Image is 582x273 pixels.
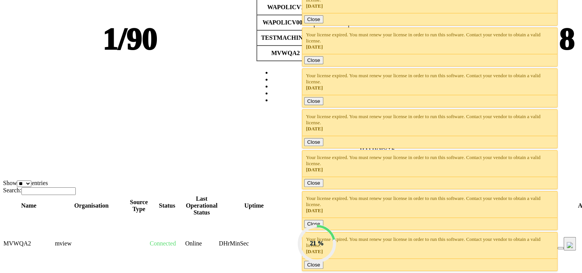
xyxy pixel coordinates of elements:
input: Search: [21,187,76,195]
span: Organisation [74,202,109,209]
span: mview [55,240,72,247]
label: Show entries [3,180,48,186]
button: Close [304,220,323,228]
span: [DATE] [306,3,323,9]
th: Source Type : activate to sort column ascending [129,195,150,216]
th: Organisation : activate to sort column ascending [54,195,128,216]
label: Search: [3,187,76,193]
div: Your license expired. You must renew your license in order to run this software. Contact your ven... [306,114,554,132]
th: Name : activate to sort column ascending [3,195,54,216]
select: Showentries [17,180,31,187]
span: Connected [150,240,176,247]
button: Close [304,15,323,23]
th: Status : activate to sort column ascending [149,195,185,216]
button: Close [304,261,323,269]
span: Source Type [130,199,148,212]
span: [DATE] [306,126,323,132]
button: Close [304,56,323,64]
button: Close [304,179,323,187]
button: Close [304,138,323,146]
span: 21 % [310,240,324,247]
div: Your license expired. You must renew your license in order to run this software. Contact your ven... [306,73,554,91]
span: Name [21,202,36,209]
span: [DATE] [306,167,323,172]
span: [DATE] [306,44,323,50]
span: [DATE] [306,85,323,91]
span: MVWQA2 [3,240,31,247]
div: Your license expired. You must renew your license in order to run this software. Contact your ven... [306,236,554,255]
button: Close [304,97,323,105]
span: [DATE] [306,208,323,213]
span: Status [159,202,175,209]
div: Your license expired. You must renew your license in order to run this software. Contact your ven... [306,154,554,173]
div: Your license expired. You must renew your license in order to run this software. Contact your ven... [306,195,554,214]
div: Your license expired. You must renew your license in order to run this software. Contact your ven... [306,32,554,50]
img: bell_icon_gray.png [567,242,573,248]
h1: 1/90 [4,22,255,57]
